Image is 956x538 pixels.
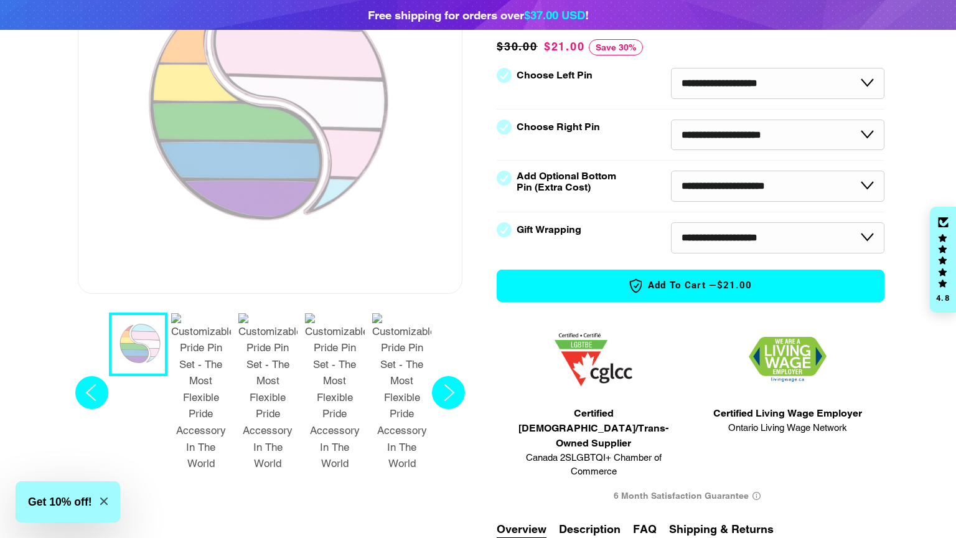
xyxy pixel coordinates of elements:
[713,421,862,435] span: Ontario Living Wage Network
[517,171,621,193] label: Add Optional Bottom Pin (Extra Cost)
[669,521,774,537] button: Shipping & Returns
[713,406,862,421] span: Certified Living Wage Employer
[167,313,235,478] button: 2 / 7
[372,313,432,472] img: Customizable Pride Pin Set - The Most Flexible Pride Accessory In The World
[428,313,469,478] button: Next slide
[935,294,950,302] div: 4.8
[516,278,865,294] span: Add to Cart —
[109,313,167,376] button: 1 / 7
[72,313,112,478] button: Previous slide
[171,313,231,472] img: Customizable Pride Pin Set - The Most Flexible Pride Accessory In The World
[368,6,589,24] div: Free shipping for orders over !
[633,521,657,537] button: FAQ
[301,313,368,478] button: 4 / 7
[368,313,436,478] button: 5 / 7
[517,121,600,133] label: Choose Right Pin
[305,313,365,472] img: Customizable Pride Pin Set - The Most Flexible Pride Accessory In The World
[555,333,632,386] img: 1705457225.png
[497,38,541,55] span: $30.00
[503,406,685,451] span: Certified [DEMOGRAPHIC_DATA]/Trans-Owned Supplier
[497,485,884,508] div: 6 Month Satisfaction Guarantee
[717,279,752,292] span: $21.00
[589,39,643,55] span: Save 30%
[749,337,827,382] img: 1706832627.png
[524,8,585,22] span: $37.00 USD
[930,207,956,313] div: Click to open Judge.me floating reviews tab
[517,224,581,235] label: Gift Wrapping
[517,70,593,81] label: Choose Left Pin
[544,40,585,53] span: $21.00
[497,270,884,302] button: Add to Cart —$21.00
[559,521,621,537] button: Description
[238,313,298,472] img: Customizable Pride Pin Set - The Most Flexible Pride Accessory In The World
[235,313,302,478] button: 3 / 7
[503,451,685,479] span: Canada 2SLGBTQI+ Chamber of Commerce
